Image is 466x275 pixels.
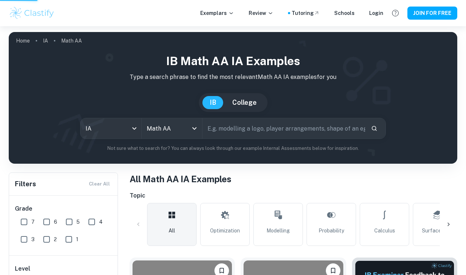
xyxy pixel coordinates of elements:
button: Help and Feedback [389,7,402,19]
a: Tutoring [292,9,320,17]
span: Surface Area [422,227,454,235]
span: 6 [54,218,57,226]
a: Schools [334,9,355,17]
a: IA [43,36,48,46]
button: JOIN FOR FREE [407,7,457,20]
h1: IB Math AA IA examples [15,52,451,70]
h6: Topic [130,191,457,200]
p: Exemplars [200,9,234,17]
span: 5 [76,218,80,226]
button: Open [189,123,200,133]
p: Math AA [61,37,82,45]
p: Review [249,9,273,17]
h6: Filters [15,179,36,189]
span: Optimization [210,227,240,235]
span: 4 [99,218,103,226]
img: profile cover [9,32,457,164]
span: Modelling [266,227,290,235]
h1: All Math AA IA Examples [130,172,457,186]
h6: Grade [15,204,112,213]
a: Login [369,9,383,17]
a: Home [16,36,30,46]
button: College [225,96,264,109]
input: E.g. modelling a logo, player arrangements, shape of an egg... [202,118,365,139]
button: Search [368,122,380,135]
p: Not sure what to search for? You can always look through our example Internal Assessments below f... [15,145,451,152]
span: Calculus [374,227,395,235]
span: 2 [54,235,57,243]
span: 3 [31,235,35,243]
p: Type a search phrase to find the most relevant Math AA IA examples for you [15,73,451,81]
span: All [169,227,175,235]
button: IB [202,96,224,109]
span: 1 [76,235,78,243]
div: IA [80,118,141,139]
span: Probability [319,227,344,235]
h6: Level [15,264,112,273]
img: Clastify logo [9,6,55,20]
span: 7 [31,218,35,226]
